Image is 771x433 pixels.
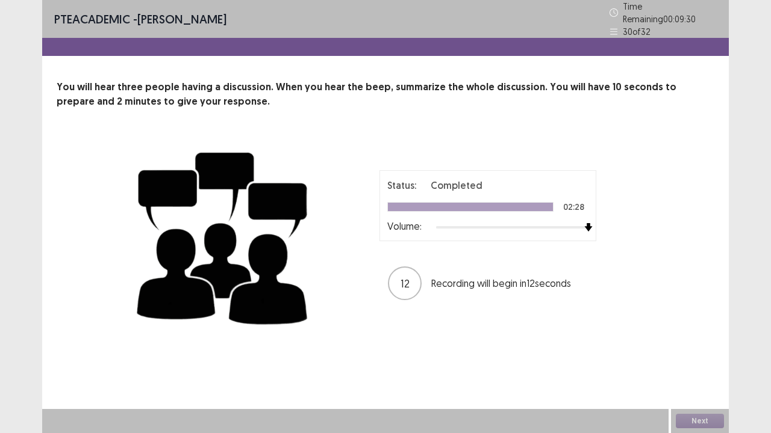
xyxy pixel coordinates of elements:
[563,203,584,211] p: 02:28
[54,10,226,28] p: - [PERSON_NAME]
[431,276,588,290] p: Recording will begin in 12 seconds
[584,223,593,232] img: arrow-thumb
[431,178,482,192] p: Completed
[387,219,422,233] p: Volume:
[401,275,410,292] p: 12
[54,11,130,26] span: PTE academic
[387,178,416,192] p: Status:
[133,138,313,334] img: group-discussion
[57,80,714,109] p: You will hear three people having a discussion. When you hear the beep, summarize the whole discu...
[623,25,651,38] p: 30 of 32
